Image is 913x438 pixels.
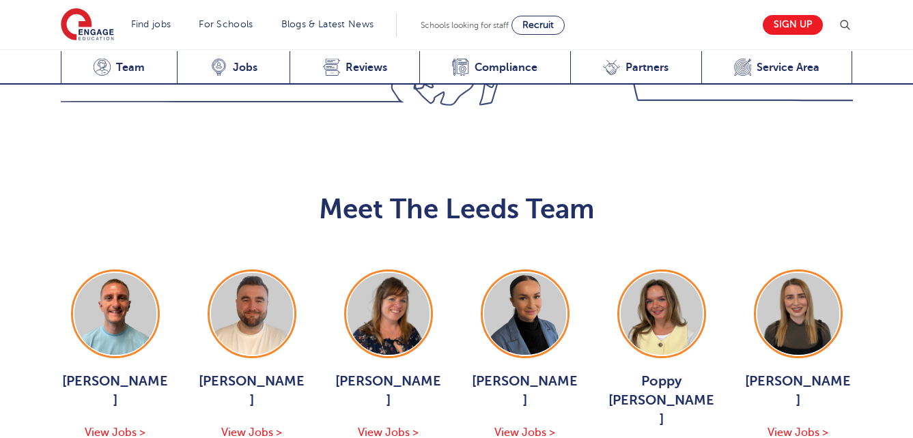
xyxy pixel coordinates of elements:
a: For Schools [199,19,253,29]
img: Engage Education [61,8,114,42]
span: [PERSON_NAME] [197,372,307,410]
img: Poppy Burnside [621,273,703,355]
a: Reviews [290,51,419,85]
span: Recruit [522,20,554,30]
span: Jobs [233,61,257,74]
span: Poppy [PERSON_NAME] [607,372,716,429]
span: Partners [626,61,669,74]
a: Sign up [763,15,823,35]
a: Recruit [511,16,565,35]
img: Layla McCosker [757,273,839,355]
span: Schools looking for staff [421,20,509,30]
span: [PERSON_NAME] [470,372,580,410]
img: Holly Johnson [484,273,566,355]
span: Team [116,61,145,74]
span: [PERSON_NAME] [744,372,853,410]
img: Chris Rushton [211,273,293,355]
img: Joanne Wright [348,273,430,355]
a: Compliance [419,51,570,85]
a: Jobs [177,51,290,85]
a: Team [61,51,178,85]
a: Service Area [701,51,853,85]
span: [PERSON_NAME] [61,372,170,410]
span: Compliance [475,61,537,74]
a: Partners [570,51,701,85]
span: Service Area [757,61,819,74]
a: Find jobs [131,19,171,29]
a: Blogs & Latest News [281,19,374,29]
h2: Meet The Leeds Team [61,193,853,226]
span: [PERSON_NAME] [334,372,443,410]
img: George Dignam [74,273,156,355]
span: Reviews [346,61,387,74]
